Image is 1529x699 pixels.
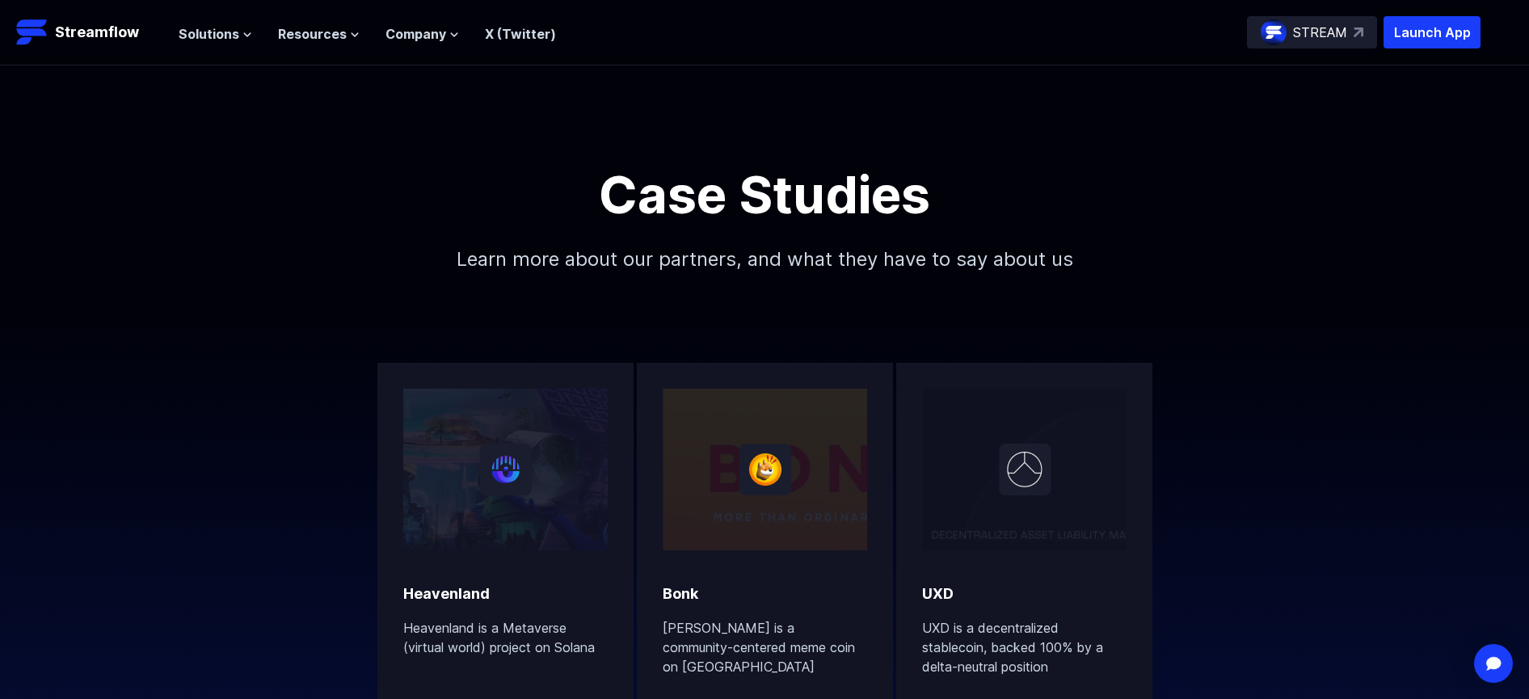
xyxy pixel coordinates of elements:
[1354,27,1363,37] img: top-right-arrow.svg
[1261,19,1287,45] img: streamflow-logo-circle.png
[417,221,1112,298] p: Learn more about our partners, and what they have to say about us
[55,21,139,44] p: Streamflow
[922,618,1127,676] p: UXD is a decentralized stablecoin, backed 100% by a delta-neutral position
[16,16,162,48] a: Streamflow
[179,24,252,44] button: Solutions
[385,24,446,44] span: Company
[403,618,608,657] p: Heavenland is a Metaverse (virtual world) project on Solana
[403,583,490,605] h2: Heavenland
[401,169,1128,221] h1: Case Studies
[179,24,239,44] span: Solutions
[278,24,347,44] span: Resources
[485,26,556,42] a: X (Twitter)
[663,583,698,605] h2: Bonk
[1293,23,1347,42] p: STREAM
[922,583,954,605] h2: UXD
[385,24,459,44] button: Company
[1247,16,1377,48] a: STREAM
[1474,644,1513,683] div: Open Intercom Messenger
[663,618,867,676] p: [PERSON_NAME] is a community-centered meme coin on [GEOGRAPHIC_DATA]
[16,16,48,48] img: Streamflow Logo
[278,24,360,44] button: Resources
[1384,16,1481,48] button: Launch App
